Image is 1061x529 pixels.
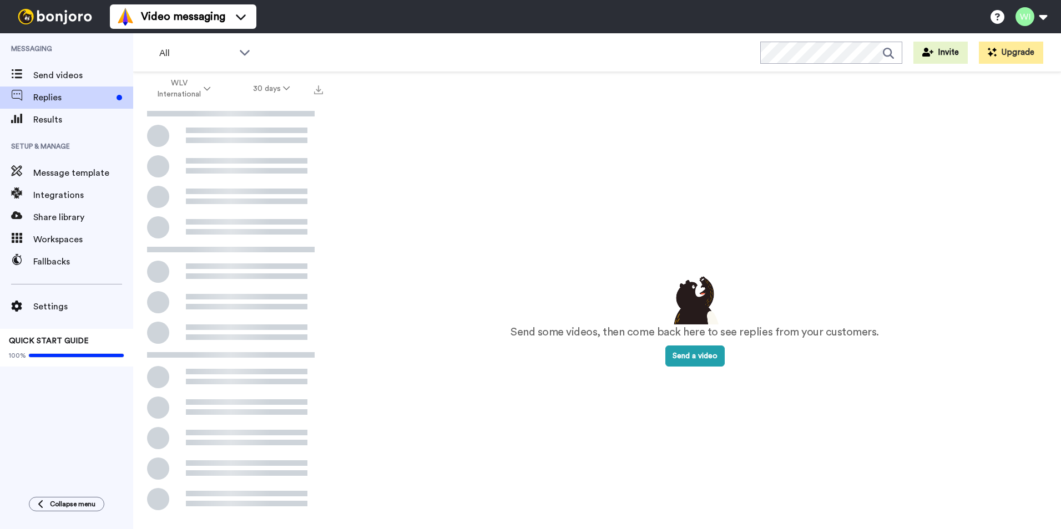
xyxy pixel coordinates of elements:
[159,47,234,60] span: All
[29,497,104,511] button: Collapse menu
[667,273,723,324] img: results-emptystates.png
[665,352,725,360] a: Send a video
[33,69,133,82] span: Send videos
[314,85,323,94] img: export.svg
[33,233,133,246] span: Workspaces
[511,324,879,340] p: Send some videos, then come back here to see replies from your customers.
[979,42,1043,64] button: Upgrade
[33,166,133,180] span: Message template
[33,91,112,104] span: Replies
[9,351,26,360] span: 100%
[665,345,725,367] button: Send a video
[9,337,89,345] span: QUICK START GUIDE
[50,500,95,508] span: Collapse menu
[913,42,968,64] button: Invite
[232,79,311,99] button: 30 days
[33,255,133,268] span: Fallbacks
[117,8,134,26] img: vm-color.svg
[33,300,133,313] span: Settings
[33,211,133,224] span: Share library
[33,113,133,126] span: Results
[141,9,225,24] span: Video messaging
[33,189,133,202] span: Integrations
[135,73,232,104] button: WLV International
[156,78,201,100] span: WLV International
[311,80,326,97] button: Export all results that match these filters now.
[13,9,97,24] img: bj-logo-header-white.svg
